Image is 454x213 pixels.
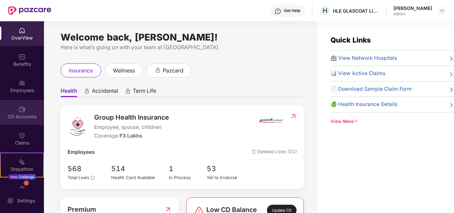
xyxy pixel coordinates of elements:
span: 1 [169,163,207,174]
div: View More [331,118,454,125]
span: Term Life [133,87,156,97]
div: New Challenge [8,174,36,179]
div: Admin [393,11,432,17]
div: [PERSON_NAME] [393,5,432,11]
span: 53 [207,163,245,174]
img: svg+xml;base64,PHN2ZyBpZD0iSGVscC0zMngzMiIgeG1sbnM9Imh0dHA6Ly93d3cudzMub3JnLzIwMDAvc3ZnIiB3aWR0aD... [275,8,281,15]
div: In Process [169,174,207,181]
span: 514 [111,163,168,174]
span: 🏥 View Network Hospitals [331,54,397,62]
img: svg+xml;base64,PHN2ZyBpZD0iQmVuZWZpdHMiIHhtbG5zPSJodHRwOi8vd3d3LnczLm9yZy8yMDAwL3N2ZyIgd2lkdGg9Ij... [19,53,25,60]
span: Total Lives [68,175,89,180]
span: right [449,55,454,62]
div: animation [84,88,90,94]
div: Here is what’s going on with your team at [GEOGRAPHIC_DATA] [61,43,304,52]
img: svg+xml;base64,PHN2ZyBpZD0iRW5kb3JzZW1lbnRzIiB4bWxucz0iaHR0cDovL3d3dy53My5vcmcvMjAwMC9zdmciIHdpZH... [19,185,25,191]
img: svg+xml;base64,PHN2ZyBpZD0iQ0RfQWNjb3VudHMiIGRhdGEtbmFtZT0iQ0QgQWNjb3VudHMiIHhtbG5zPSJodHRwOi8vd3... [19,106,25,113]
img: insurerIcon [258,112,283,129]
span: 📊 View Active Claims [331,69,385,77]
span: wellness [113,66,135,75]
div: 1 [24,180,29,186]
span: H [323,7,328,15]
span: Health [61,87,77,97]
span: right [449,102,454,108]
span: Quick Links [331,36,371,44]
div: HLE GLASCOAT LIMITED [333,8,379,14]
div: Get Help [284,8,300,13]
span: Group Health Insurance [94,112,169,123]
div: Yet to Endorse [207,174,245,181]
div: Health Card Available [111,174,168,181]
span: right [449,71,454,77]
span: info-circle [91,176,95,180]
img: logo [68,116,88,136]
span: Employee, spouse, children [94,123,169,131]
span: 568 [68,163,96,174]
div: Stepathon [1,166,43,172]
div: Welcome back, [PERSON_NAME]! [61,35,304,40]
img: RedirectIcon [290,113,297,120]
span: Accidental [92,87,118,97]
div: animation [155,67,161,73]
span: 📄 Download Sample Claim Form [331,85,412,93]
img: svg+xml;base64,PHN2ZyBpZD0iSG9tZSIgeG1sbnM9Imh0dHA6Ly93d3cudzMub3JnLzIwMDAvc3ZnIiB3aWR0aD0iMjAiIG... [19,27,25,34]
img: svg+xml;base64,PHN2ZyBpZD0iRW1wbG95ZWVzIiB4bWxucz0iaHR0cDovL3d3dy53My5vcmcvMjAwMC9zdmciIHdpZHRoPS... [19,80,25,86]
span: Employees [68,148,95,156]
img: svg+xml;base64,PHN2ZyB4bWxucz0iaHR0cDovL3d3dy53My5vcmcvMjAwMC9zdmciIHdpZHRoPSIyMSIgaGVpZ2h0PSIyMC... [19,159,25,165]
span: insurance [69,66,93,75]
span: down [354,119,358,124]
span: pazcard [163,66,183,75]
span: ₹3 Lakhs [119,133,142,139]
div: Coverage: [94,132,169,140]
span: right [449,86,454,93]
img: deleteIcon [252,150,256,154]
span: Deleted Lives (21) [252,148,297,156]
span: 🍏 Health Insurance Details [331,100,397,108]
div: Settings [15,197,37,204]
img: svg+xml;base64,PHN2ZyBpZD0iQ2xhaW0iIHhtbG5zPSJodHRwOi8vd3d3LnczLm9yZy8yMDAwL3N2ZyIgd2lkdGg9IjIwIi... [19,132,25,139]
img: svg+xml;base64,PHN2ZyBpZD0iRHJvcGRvd24tMzJ4MzIiIHhtbG5zPSJodHRwOi8vd3d3LnczLm9yZy8yMDAwL3N2ZyIgd2... [439,8,445,13]
img: New Pazcare Logo [8,6,51,15]
div: animation [125,88,131,94]
img: svg+xml;base64,PHN2ZyBpZD0iU2V0dGluZy0yMHgyMCIgeG1sbnM9Imh0dHA6Ly93d3cudzMub3JnLzIwMDAvc3ZnIiB3aW... [7,197,14,204]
